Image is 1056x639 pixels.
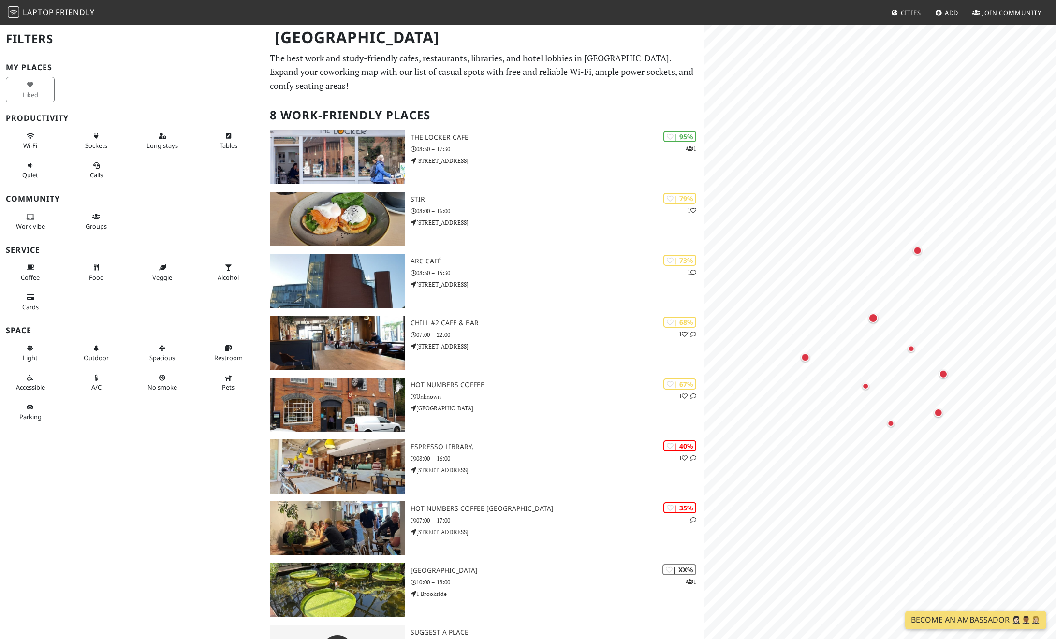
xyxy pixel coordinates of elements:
h3: Chill #2 Cafe & Bar [411,319,704,327]
div: Map marker [937,367,950,380]
a: Hot Numbers Coffee Trumpington Street | 35% 1 Hot Numbers Coffee [GEOGRAPHIC_DATA] 07:00 – 17:00 ... [264,501,704,555]
p: 1 [688,268,696,277]
img: Hot Numbers Coffee Trumpington Street [270,501,405,555]
button: Accessible [6,370,55,395]
p: 07:00 – 22:00 [411,330,704,339]
button: Quiet [6,158,55,183]
span: Accessible [16,383,45,392]
h3: Hot Numbers Coffee [GEOGRAPHIC_DATA] [411,505,704,513]
button: Calls [72,158,121,183]
img: ARC Café [270,254,405,308]
p: [STREET_ADDRESS] [411,218,704,227]
button: Sockets [72,128,121,154]
a: Stir | 79% 1 Stir 08:00 – 16:00 [STREET_ADDRESS] [264,192,704,246]
span: Video/audio calls [90,171,103,179]
button: Cards [6,289,55,315]
span: Restroom [214,353,243,362]
span: Cities [901,8,921,17]
div: Map marker [799,351,811,363]
p: 1 Brookside [411,589,704,598]
h3: Stir [411,195,704,203]
button: Parking [6,399,55,425]
img: Chill #2 Cafe & Bar [270,316,405,370]
a: Chill #2 Cafe & Bar | 68% 11 Chill #2 Cafe & Bar 07:00 – 22:00 [STREET_ADDRESS] [264,316,704,370]
div: Map marker [906,343,917,354]
img: The Locker Cafe [270,130,405,184]
img: Hot Numbers Coffee [270,378,405,432]
h1: [GEOGRAPHIC_DATA] [267,24,702,51]
h3: The Locker Cafe [411,133,704,142]
a: ARC Café | 73% 1 ARC Café 08:30 – 15:30 [STREET_ADDRESS] [264,254,704,308]
h3: Productivity [6,114,258,123]
a: LaptopFriendly LaptopFriendly [8,4,95,21]
span: Spacious [149,353,175,362]
button: Restroom [204,340,253,366]
p: 08:00 – 16:00 [411,454,704,463]
span: Work-friendly tables [220,141,237,150]
button: Pets [204,370,253,395]
button: Veggie [138,260,187,285]
a: Espresso Library. | 40% 11 Espresso Library. 08:00 – 16:00 [STREET_ADDRESS] [264,439,704,494]
div: Map marker [866,311,880,325]
span: Food [89,273,104,282]
a: Become an Ambassador 🤵🏻‍♀️🤵🏾‍♂️🤵🏼‍♀️ [905,611,1046,629]
p: 1 [688,515,696,524]
div: | 73% [663,255,696,266]
button: Long stays [138,128,187,154]
p: 1 1 [679,330,696,339]
p: Unknown [411,392,704,401]
h3: Space [6,326,258,335]
h2: Filters [6,24,258,54]
span: Long stays [147,141,178,150]
span: Quiet [22,171,38,179]
p: [STREET_ADDRESS] [411,342,704,351]
span: Smoke free [147,383,177,392]
a: Add [931,4,963,21]
h3: Suggest a Place [411,628,704,637]
div: Map marker [932,407,945,419]
button: Outdoor [72,340,121,366]
span: Natural light [23,353,38,362]
p: 10:00 – 18:00 [411,578,704,587]
h3: Service [6,246,258,255]
p: 1 [686,577,696,586]
p: 1 [686,144,696,153]
img: LaptopFriendly [8,6,19,18]
p: [STREET_ADDRESS] [411,465,704,475]
a: Join Community [968,4,1045,21]
a: Cities [887,4,925,21]
button: Coffee [6,260,55,285]
p: The best work and study-friendly cafes, restaurants, libraries, and hotel lobbies in [GEOGRAPHIC_... [270,51,698,93]
span: Add [945,8,959,17]
span: Parking [19,412,42,421]
div: | 40% [663,440,696,451]
div: | XX% [662,564,696,575]
div: | 68% [663,317,696,328]
div: | 35% [663,502,696,513]
img: Cambridge University Botanic Garden [270,563,405,617]
img: Stir [270,192,405,246]
p: 08:00 – 16:00 [411,206,704,216]
div: Map marker [911,244,924,257]
h3: Espresso Library. [411,443,704,451]
p: 07:00 – 17:00 [411,516,704,525]
span: Laptop [23,7,54,17]
h2: 8 Work-Friendly Places [270,101,698,130]
span: Coffee [21,273,40,282]
div: Map marker [860,380,871,392]
span: Veggie [152,273,172,282]
p: 08:30 – 15:30 [411,268,704,277]
img: Espresso Library. [270,439,405,494]
span: Air conditioned [91,383,102,392]
h3: [GEOGRAPHIC_DATA] [411,566,704,575]
span: Outdoor area [84,353,109,362]
p: [STREET_ADDRESS] [411,280,704,289]
p: 1 1 [679,453,696,463]
span: Friendly [56,7,94,17]
p: [STREET_ADDRESS] [411,156,704,165]
p: 1 1 [679,392,696,401]
button: Alcohol [204,260,253,285]
button: Tables [204,128,253,154]
button: Light [6,340,55,366]
h3: ARC Café [411,257,704,265]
